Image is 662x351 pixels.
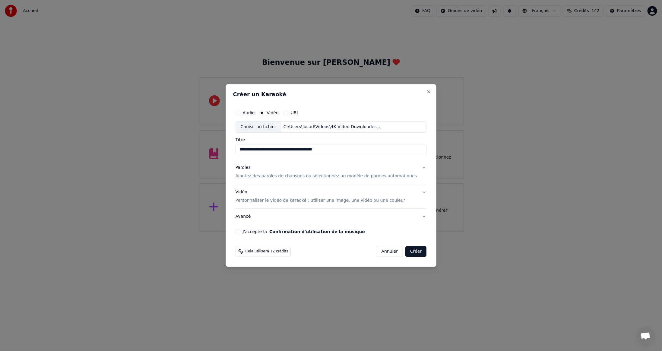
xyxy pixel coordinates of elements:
label: Audio [243,111,255,115]
label: Vidéo [267,111,278,115]
button: Annuler [376,246,403,257]
p: Ajoutez des paroles de chansons ou sélectionnez un modèle de paroles automatiques [236,173,417,179]
div: Paroles [236,165,251,171]
label: Titre [236,138,427,142]
span: Cela utilisera 12 crédits [245,249,288,254]
div: C:\Users\lucad\Videos\4K Video Downloader+\[PERSON_NAME] - A Song for You (Official Audio).mp4 [281,124,384,130]
button: VidéoPersonnaliser le vidéo de karaoké : utiliser une image, une vidéo ou une couleur [236,184,427,208]
p: Personnaliser le vidéo de karaoké : utiliser une image, une vidéo ou une couleur [236,198,405,204]
button: J'accepte la [269,229,365,234]
label: J'accepte la [243,229,365,234]
button: ParolesAjoutez des paroles de chansons ou sélectionnez un modèle de paroles automatiques [236,160,427,184]
h2: Créer un Karaoké [233,92,429,97]
button: Avancé [236,209,427,224]
button: Créer [405,246,426,257]
div: Vidéo [236,189,405,204]
label: URL [291,111,299,115]
div: Choisir un fichier [236,122,281,132]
